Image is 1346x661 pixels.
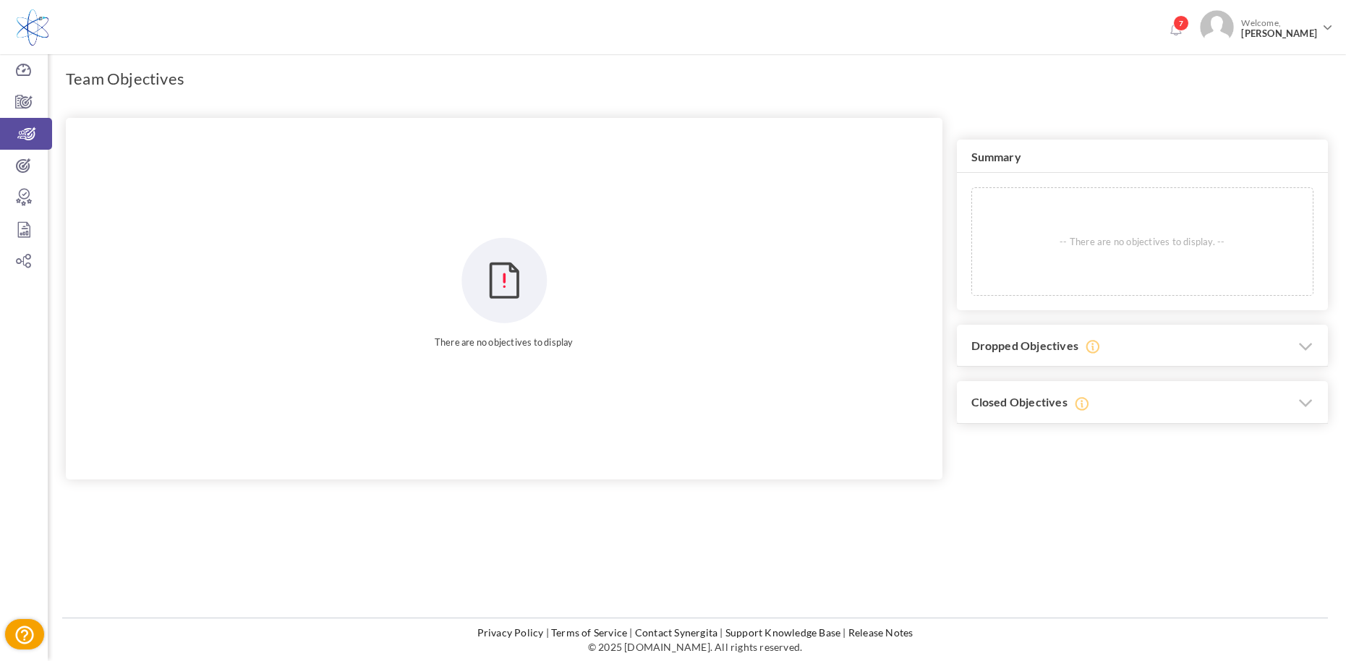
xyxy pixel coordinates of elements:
span: Welcome, [1234,10,1321,46]
a: Photo Welcome,[PERSON_NAME] [1194,4,1339,47]
small: There are no objectives to display [66,335,942,349]
img: Photo [1200,10,1234,44]
p: © 2025 [DOMAIN_NAME]. All rights reserved. [62,640,1328,654]
img: Emptyobjective.svg [461,237,548,324]
span: 7 [1173,15,1189,31]
span: [PERSON_NAME] [1241,28,1317,39]
a: Terms of Service [551,626,627,639]
a: Contact Synergita [635,626,717,639]
p: -- There are no objectives to display. -- [972,188,1313,295]
a: Privacy Policy [477,626,544,639]
li: | [629,626,632,640]
a: Notifications [1164,19,1187,42]
h3: Summary [957,140,1329,173]
h1: Team Objectives [66,69,184,89]
h3: Dropped Objectives [957,325,1329,367]
li: | [843,626,845,640]
li: | [720,626,723,640]
li: | [546,626,549,640]
a: Release Notes [848,626,913,639]
img: Logo [17,9,48,46]
h3: Closed Objectives [957,381,1329,424]
a: Support Knowledge Base [725,626,840,639]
